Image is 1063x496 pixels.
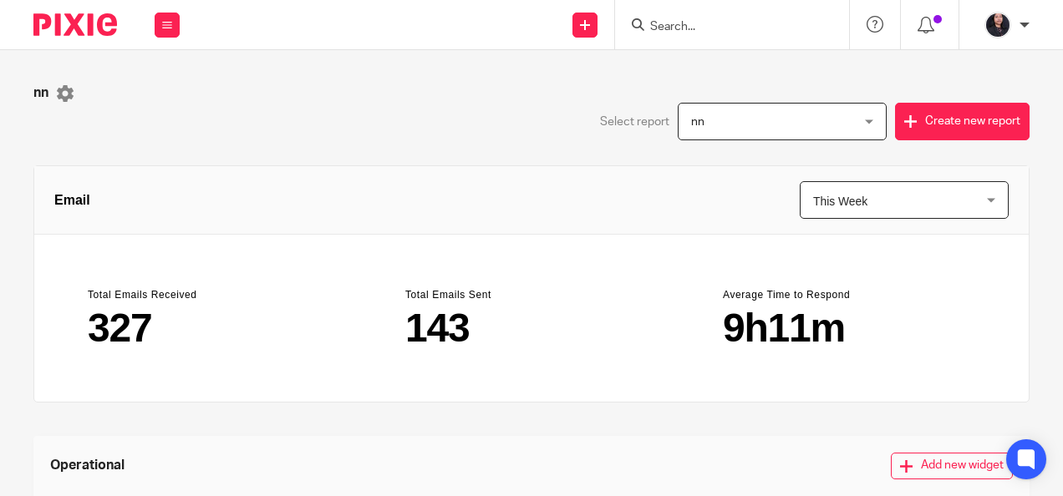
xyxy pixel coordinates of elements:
span: Operational [50,456,125,475]
button: Add new widget [891,453,1013,479]
span: Select report [600,114,669,130]
span: Email [54,190,90,210]
span: nn [33,84,48,103]
input: Search [648,20,799,35]
img: MicrosoftTeams-image.jfif [984,12,1011,38]
header: Average Time to Respond [723,288,975,301]
main: 9h11m [723,308,975,348]
header: Total Emails Received [88,288,340,301]
main: 327 [88,308,340,348]
header: Total Emails Sent [405,288,658,301]
span: This Week [813,195,867,208]
main: 143 [405,308,658,348]
button: Create new report [895,103,1030,140]
img: Pixie [33,13,117,36]
span: nn [691,116,704,128]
